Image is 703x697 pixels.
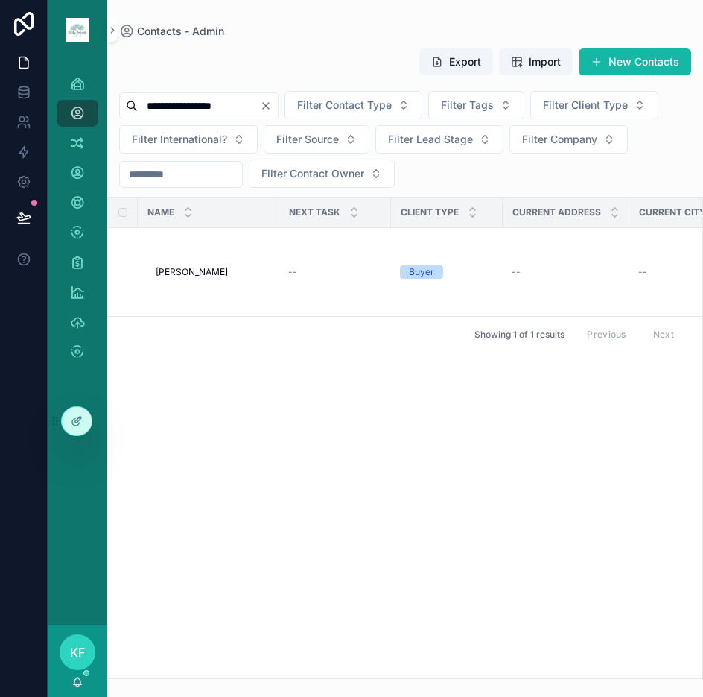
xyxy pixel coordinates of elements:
span: Filter International? [132,132,227,147]
a: -- [512,266,620,278]
button: Export [419,48,493,75]
button: Select Button [375,125,503,154]
span: Showing 1 of 1 results [474,329,564,341]
button: Clear [260,100,278,112]
span: -- [288,266,297,278]
button: Select Button [530,91,658,119]
span: -- [512,266,521,278]
button: New Contacts [579,48,691,75]
button: Import [499,48,573,75]
button: Select Button [284,91,422,119]
span: Client Type [401,206,459,218]
span: KF [70,643,85,661]
a: Contacts - Admin [119,24,224,39]
span: Filter Lead Stage [388,132,473,147]
span: Filter Contact Type [297,98,392,113]
span: Filter Company [522,132,597,147]
button: Select Button [249,160,395,188]
span: Contacts - Admin [137,24,224,39]
button: Select Button [509,125,628,154]
div: Buyer [409,265,434,279]
span: Filter Source [276,132,339,147]
span: Next Task [289,206,340,218]
span: Import [529,54,561,69]
button: Select Button [428,91,524,119]
span: Name [147,206,174,218]
a: -- [288,266,382,278]
span: -- [638,266,647,278]
span: Filter Contact Owner [261,166,364,181]
span: Filter Tags [441,98,494,113]
a: Buyer [400,265,494,279]
span: Current Address [512,206,601,218]
button: Select Button [264,125,369,154]
div: scrollable content [48,60,107,385]
button: Select Button [119,125,258,154]
span: Filter Client Type [543,98,628,113]
img: App logo [66,18,89,42]
a: [PERSON_NAME] [156,266,270,278]
span: [PERSON_NAME] [156,266,228,278]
